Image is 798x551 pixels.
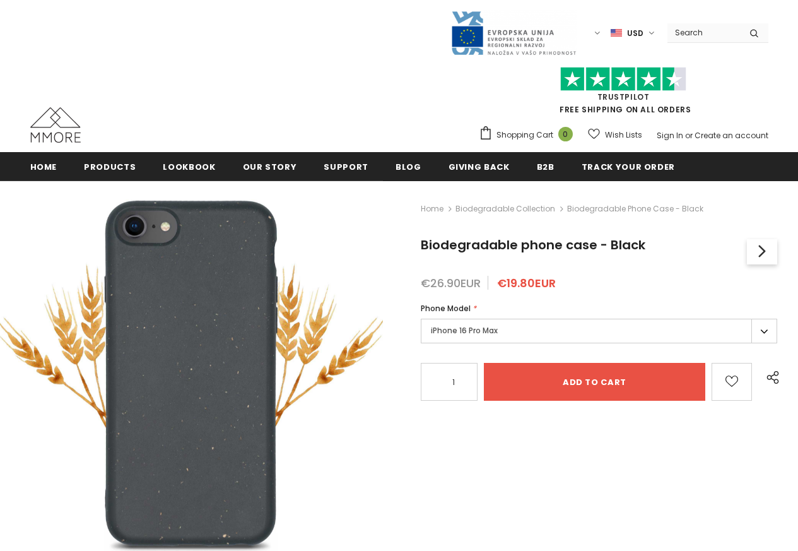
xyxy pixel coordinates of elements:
a: Trustpilot [597,92,650,102]
a: Home [421,201,443,216]
span: €19.80EUR [497,275,556,291]
span: 0 [558,127,573,141]
a: Products [84,152,136,181]
a: support [324,152,368,181]
span: Phone Model [421,303,471,314]
a: B2B [537,152,554,181]
span: Shopping Cart [496,129,553,141]
span: Track your order [582,161,675,173]
span: USD [627,27,643,40]
span: Lookbook [163,161,215,173]
label: iPhone 16 Pro Max [421,319,777,343]
span: support [324,161,368,173]
span: FREE SHIPPING ON ALL ORDERS [479,73,768,115]
span: Blog [396,161,421,173]
span: Wish Lists [605,129,642,141]
a: Biodegradable Collection [455,203,555,214]
a: Javni Razpis [450,27,577,38]
img: MMORE Cases [30,107,81,143]
a: Shopping Cart 0 [479,126,579,145]
a: Lookbook [163,152,215,181]
span: €26.90EUR [421,275,481,291]
span: or [685,130,693,141]
span: Our Story [243,161,297,173]
span: Giving back [449,161,510,173]
span: Products [84,161,136,173]
span: Biodegradable phone case - Black [567,201,703,216]
a: Our Story [243,152,297,181]
span: Biodegradable phone case - Black [421,236,645,254]
span: B2B [537,161,554,173]
a: Giving back [449,152,510,181]
input: Search Site [667,23,740,42]
img: Trust Pilot Stars [560,67,686,92]
img: USD [611,28,622,39]
input: Add to cart [484,363,705,401]
a: Create an account [695,130,768,141]
img: Javni Razpis [450,10,577,56]
a: Sign In [657,130,683,141]
a: Blog [396,152,421,181]
a: Wish Lists [588,124,642,146]
a: Track your order [582,152,675,181]
a: Home [30,152,57,181]
span: Home [30,161,57,173]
